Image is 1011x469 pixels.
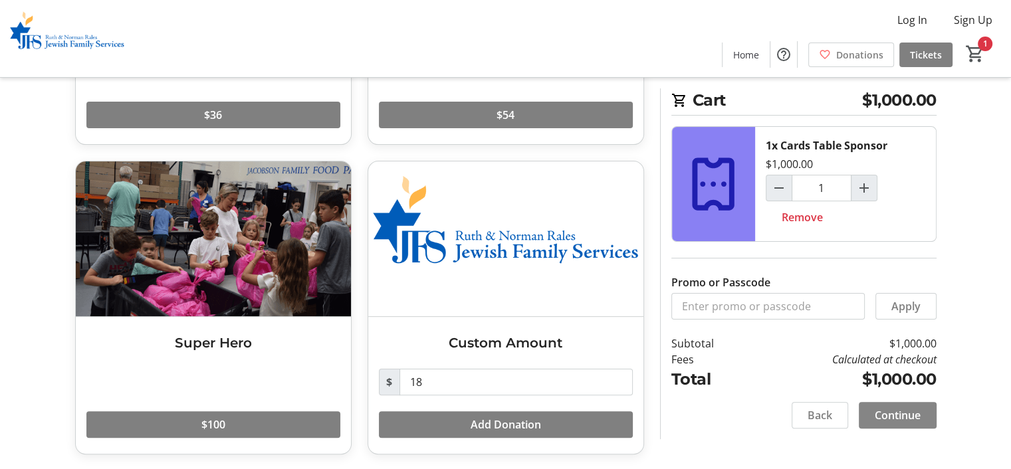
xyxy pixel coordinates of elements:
[899,43,953,67] a: Tickets
[954,12,992,28] span: Sign Up
[792,402,848,428] button: Back
[766,138,887,153] div: 1x Cards Table Sponsor
[86,333,340,353] h3: Super Hero
[497,107,514,123] span: $54
[379,411,633,438] button: Add Donation
[943,9,1003,31] button: Sign Up
[201,417,225,432] span: $100
[782,209,823,225] span: Remove
[887,9,938,31] button: Log In
[808,43,894,67] a: Donations
[379,333,633,353] h3: Custom Amount
[766,175,792,201] button: Decrement by one
[399,369,633,395] input: Donation Amount
[748,335,936,351] td: $1,000.00
[671,88,937,116] h2: Cart
[471,417,541,432] span: Add Donation
[766,204,839,231] button: Remove
[368,161,643,316] img: Custom Amount
[379,369,400,395] span: $
[891,298,921,314] span: Apply
[671,335,748,351] td: Subtotal
[875,293,937,320] button: Apply
[897,12,927,28] span: Log In
[671,367,748,391] td: Total
[379,102,633,128] button: $54
[8,5,126,72] img: Ruth & Norman Rales Jewish Family Services's Logo
[836,48,883,62] span: Donations
[808,407,832,423] span: Back
[770,41,797,68] button: Help
[86,411,340,438] button: $100
[748,351,936,367] td: Calculated at checkout
[723,43,770,67] a: Home
[204,107,222,123] span: $36
[862,88,937,112] span: $1,000.00
[86,102,340,128] button: $36
[671,274,770,290] label: Promo or Passcode
[851,175,877,201] button: Increment by one
[963,42,987,66] button: Cart
[671,351,748,367] td: Fees
[859,402,937,428] button: Continue
[671,293,865,320] input: Enter promo or passcode
[875,407,921,423] span: Continue
[766,156,813,172] div: $1,000.00
[910,48,942,62] span: Tickets
[733,48,759,62] span: Home
[748,367,936,391] td: $1,000.00
[76,161,351,316] img: Super Hero
[792,175,851,201] input: Cards Table Sponsor Quantity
